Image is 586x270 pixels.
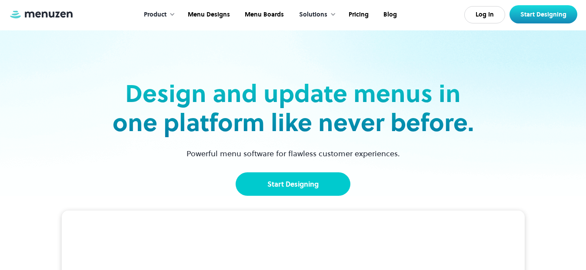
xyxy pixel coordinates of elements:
div: Solutions [299,10,327,20]
a: Start Designing [236,172,350,196]
a: Menu Designs [180,1,236,28]
a: Blog [375,1,403,28]
div: Product [135,1,180,28]
h2: Design and update menus in one platform like never before. [110,79,476,137]
a: Menu Boards [236,1,290,28]
div: Product [144,10,166,20]
a: Log In [464,6,505,23]
p: Powerful menu software for flawless customer experiences. [176,148,411,159]
a: Pricing [340,1,375,28]
a: Start Designing [509,5,577,23]
div: Solutions [290,1,340,28]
